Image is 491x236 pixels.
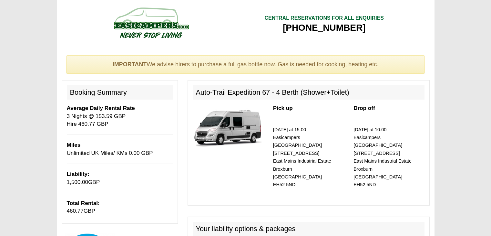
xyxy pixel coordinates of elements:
[264,22,384,34] div: [PHONE_NUMBER]
[273,127,331,188] small: [DATE] at 15.00 Easicampers [GEOGRAPHIC_DATA] [STREET_ADDRESS] East Mains Industrial Estate Broxb...
[193,104,263,150] img: 337.jpg
[353,105,375,111] b: Drop off
[67,142,81,148] b: Miles
[67,105,135,111] b: Average Daily Rental Rate
[113,61,147,68] strong: IMPORTANT
[193,222,425,236] h2: Your liability options & packages
[67,208,84,214] span: 460.77
[193,85,425,100] h2: Auto-Trail Expedition 67 - 4 Berth (Shower+Toilet)
[273,105,293,111] b: Pick up
[353,127,412,188] small: [DATE] at 10.00 Easicampers [GEOGRAPHIC_DATA] [STREET_ADDRESS] East Mains Industrial Estate Broxb...
[264,15,384,22] div: CENTRAL RESERVATIONS FOR ALL ENQUIRIES
[67,171,89,177] b: Liability:
[67,199,173,215] p: GBP
[67,141,173,157] p: Unlimited UK Miles/ KMs 0.00 GBP
[90,5,212,40] img: campers-checkout-logo.png
[67,170,173,186] p: GBP
[66,55,425,74] div: We advise hirers to purchase a full gas bottle now. Gas is needed for cooking, heating etc.
[67,85,173,100] h2: Booking Summary
[67,179,88,185] span: 1,500.00
[67,104,173,128] p: 3 Nights @ 153.59 GBP Hire 460.77 GBP
[67,200,100,206] b: Total Rental:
